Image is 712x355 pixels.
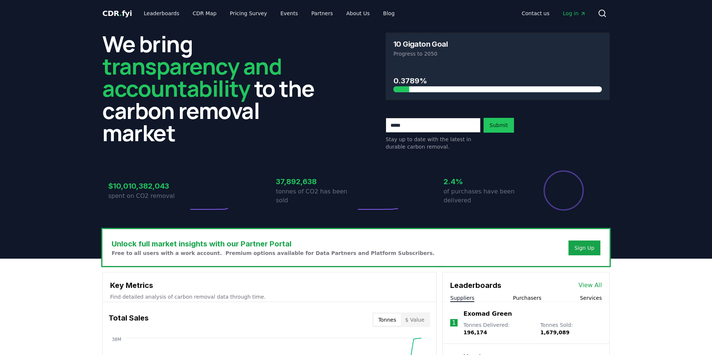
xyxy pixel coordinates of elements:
[540,329,570,335] span: 1,679,089
[102,9,132,18] span: CDR fyi
[464,309,512,318] a: Exomad Green
[452,318,456,327] p: 1
[464,329,487,335] span: 196,174
[464,321,533,336] p: Tonnes Delivered :
[374,314,400,326] button: Tonnes
[112,238,435,249] h3: Unlock full market insights with our Partner Portal
[444,187,524,205] p: of purchases have been delivered
[112,337,121,342] tspan: 38M
[102,51,281,103] span: transparency and accountability
[444,176,524,187] h3: 2.4%
[580,294,602,302] button: Services
[377,7,400,20] a: Blog
[393,50,602,57] p: Progress to 2050
[401,314,429,326] button: $ Value
[516,7,592,20] nav: Main
[540,321,602,336] p: Tonnes Sold :
[484,118,514,133] button: Submit
[578,281,602,290] a: View All
[274,7,304,20] a: Events
[276,176,356,187] h3: 37,892,638
[450,280,501,291] h3: Leaderboards
[112,249,435,257] p: Free to all users with a work account. Premium options available for Data Partners and Platform S...
[393,75,602,86] h3: 0.3789%
[568,240,600,255] button: Sign Up
[516,7,556,20] a: Contact us
[110,280,429,291] h3: Key Metrics
[108,180,188,192] h3: $10,010,382,043
[108,192,188,200] p: spent on CO2 removal
[386,136,481,150] p: Stay up to date with the latest in durable carbon removal.
[187,7,222,20] a: CDR Map
[393,40,448,48] h3: 10 Gigaton Goal
[224,7,273,20] a: Pricing Survey
[543,170,584,211] div: Percentage of sales delivered
[450,294,474,302] button: Suppliers
[340,7,376,20] a: About Us
[102,8,132,19] a: CDR.fyi
[574,244,594,252] a: Sign Up
[109,312,149,327] h3: Total Sales
[557,7,592,20] a: Log in
[110,293,429,301] p: Find detailed analysis of carbon removal data through time.
[513,294,541,302] button: Purchasers
[306,7,339,20] a: Partners
[138,7,400,20] nav: Main
[138,7,185,20] a: Leaderboards
[563,10,586,17] span: Log in
[119,9,122,18] span: .
[102,33,326,144] h2: We bring to the carbon removal market
[276,187,356,205] p: tonnes of CO2 has been sold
